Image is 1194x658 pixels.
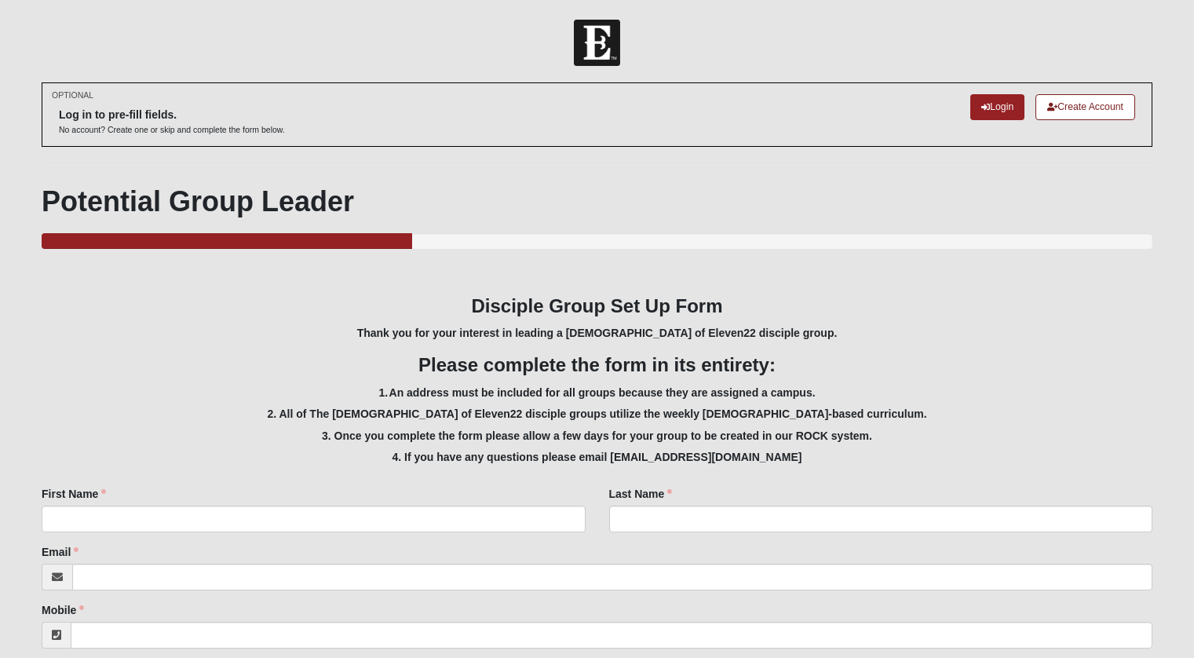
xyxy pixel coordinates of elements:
p: No account? Create one or skip and complete the form below. [59,124,285,136]
h5: Thank you for your interest in leading a [DEMOGRAPHIC_DATA] of Eleven22 disciple group. [42,327,1152,340]
h6: Log in to pre-fill fields. [59,108,285,122]
h5: 3. Once you complete the form please allow a few days for your group to be created in our ROCK sy... [42,430,1152,443]
label: Last Name [609,486,673,502]
a: Create Account [1035,94,1135,120]
a: Login [970,94,1024,120]
label: First Name [42,486,106,502]
small: OPTIONAL [52,90,93,101]
label: Mobile [42,602,84,618]
h5: 4. If you have any questions please email [EMAIL_ADDRESS][DOMAIN_NAME] [42,451,1152,464]
h5: 1. An address must be included for all groups because they are assigned a campus. [42,386,1152,400]
h3: Disciple Group Set Up Form [42,295,1152,318]
img: Church of Eleven22 Logo [574,20,620,66]
h3: Please complete the form in its entirety: [42,354,1152,377]
h1: Potential Group Leader [42,185,1152,218]
label: Email [42,544,79,560]
h5: 2. All of The [DEMOGRAPHIC_DATA] of Eleven22 disciple groups utilize the weekly [DEMOGRAPHIC_DATA... [42,408,1152,421]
